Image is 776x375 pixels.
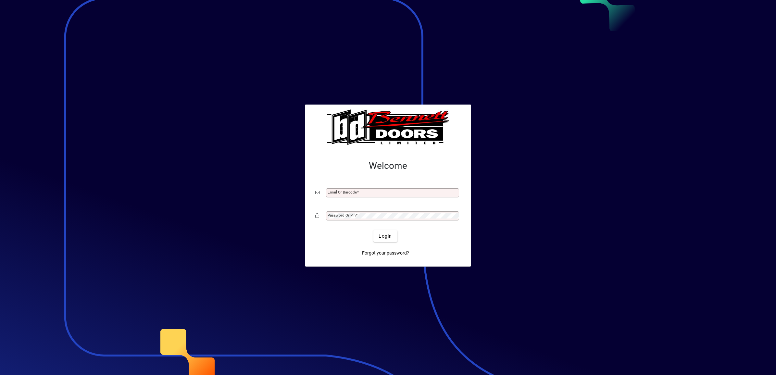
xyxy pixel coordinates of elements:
a: Forgot your password? [359,247,412,259]
button: Login [373,230,397,242]
span: Forgot your password? [362,250,409,256]
mat-label: Password or Pin [328,213,356,218]
span: Login [379,233,392,240]
mat-label: Email or Barcode [328,190,357,194]
h2: Welcome [315,160,461,171]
